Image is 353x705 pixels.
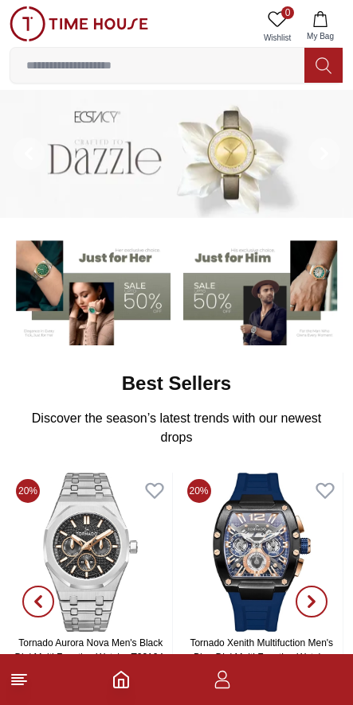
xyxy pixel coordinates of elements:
a: 0Wishlist [257,6,297,47]
span: 0 [281,6,294,19]
img: Tornado Aurora Nova Men's Black Dial Multi Function Watch - T23104-SBSBK [10,473,172,632]
p: Discover the season’s latest trends with our newest drops [22,409,331,447]
span: Wishlist [257,32,297,44]
a: Tornado Xenith Multifuction Men's Blue Dial Multi Function Watch - T23105-BSNNK [190,637,339,677]
button: My Bag [297,6,343,47]
span: 20% [187,479,211,503]
a: Home [112,670,131,689]
a: Tornado Aurora Nova Men's Black Dial Multi Function Watch - T23104-SBSBK [14,637,176,677]
img: ... [10,6,148,41]
img: Women's Watches Banner [10,234,171,345]
img: Tornado Xenith Multifuction Men's Blue Dial Multi Function Watch - T23105-BSNNK [181,473,343,632]
span: My Bag [300,30,340,42]
img: Men's Watches Banner [183,234,344,345]
h2: Best Sellers [122,371,231,396]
